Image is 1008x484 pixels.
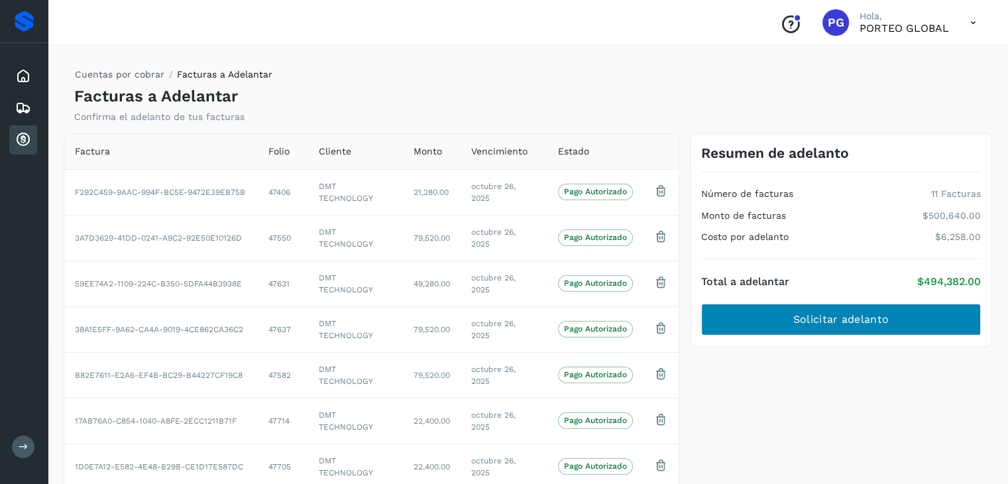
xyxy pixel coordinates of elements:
p: $6,258.00 [935,231,981,243]
span: 22,400.00 [414,416,450,426]
p: Pago Autorizado [564,370,627,379]
p: Pago Autorizado [564,278,627,288]
p: $494,382.00 [917,275,981,288]
span: Factura [75,145,110,158]
span: octubre 26, 2025 [471,319,516,340]
nav: breadcrumb [74,68,272,87]
span: 49,280.00 [414,279,450,288]
h4: Número de facturas [701,188,793,200]
span: Cliente [319,145,351,158]
span: Estado [558,145,589,158]
h4: Total a adelantar [701,275,789,288]
span: octubre 26, 2025 [471,227,516,249]
td: 47582 [258,352,308,398]
span: Monto [414,145,442,158]
td: DMT TECHNOLOGY [308,215,403,261]
span: octubre 26, 2025 [471,182,516,203]
td: DMT TECHNOLOGY [308,169,403,215]
td: 3A7D3629-41DD-0241-A9C2-92E50E10126D [64,215,258,261]
span: octubre 26, 2025 [471,456,516,477]
div: Cuentas por cobrar [9,125,37,154]
span: 79,520.00 [414,325,450,334]
div: Inicio [9,62,37,91]
span: Vencimiento [471,145,528,158]
td: 47550 [258,215,308,261]
a: Cuentas por cobrar [75,69,164,80]
td: 38A1E5FF-9A62-CA4A-9019-4CE862CA36C2 [64,306,258,352]
h4: Costo por adelanto [701,231,789,243]
span: 21,280.00 [414,188,449,197]
p: Pago Autorizado [564,324,627,333]
p: Pago Autorizado [564,187,627,196]
span: octubre 26, 2025 [471,365,516,386]
span: Folio [268,145,290,158]
p: $500,640.00 [923,210,981,221]
td: DMT TECHNOLOGY [308,306,403,352]
p: Pago Autorizado [564,416,627,425]
p: Hola, [860,11,949,22]
td: 59EE74A2-1109-224C-B350-5DFA44B3938E [64,261,258,306]
h3: Resumen de adelanto [701,145,849,161]
td: 47637 [258,306,308,352]
td: DMT TECHNOLOGY [308,352,403,398]
span: Facturas a Adelantar [177,69,272,80]
p: Pago Autorizado [564,461,627,471]
td: 47406 [258,169,308,215]
span: 79,520.00 [414,233,450,243]
td: 47631 [258,261,308,306]
span: octubre 26, 2025 [471,273,516,294]
td: 47714 [258,398,308,444]
p: Confirma el adelanto de tus facturas [74,111,245,123]
p: Pago Autorizado [564,233,627,242]
td: DMT TECHNOLOGY [308,398,403,444]
h4: Facturas a Adelantar [74,87,238,106]
h4: Monto de facturas [701,210,786,221]
span: 22,400.00 [414,462,450,471]
button: Solicitar adelanto [701,304,981,335]
span: Solicitar adelanto [793,312,889,327]
p: 11 Facturas [931,188,981,200]
td: F292C459-9AAC-994F-BC5E-9472E39EB75B [64,169,258,215]
p: PORTEO GLOBAL [860,22,949,34]
span: octubre 26, 2025 [471,410,516,432]
td: B82E7611-E2A6-EF4B-BC29-B44227CF19C8 [64,352,258,398]
span: 79,520.00 [414,371,450,380]
td: DMT TECHNOLOGY [308,261,403,306]
td: 17AB76A0-C854-1040-A8FE-2ECC1211B71F [64,398,258,444]
div: Embarques [9,93,37,123]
